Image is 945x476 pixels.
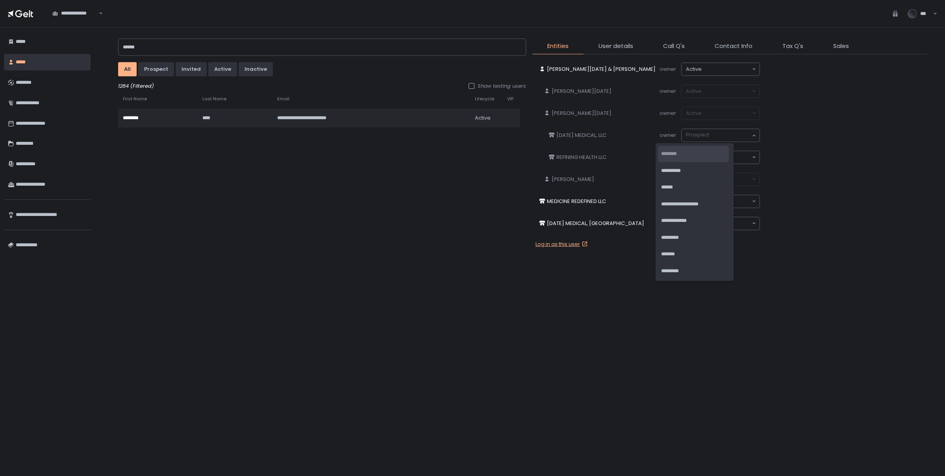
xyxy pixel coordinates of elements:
a: MEDICINE REDEFINED LLC [536,195,609,208]
span: Email [277,96,289,102]
div: All [124,66,131,73]
span: Last Name [202,96,226,102]
span: [PERSON_NAME][DATE] & [PERSON_NAME] [547,66,656,73]
span: owner [660,87,676,95]
span: [PERSON_NAME] [552,176,594,183]
span: Tax Q's [782,42,803,51]
div: active [214,66,231,73]
div: Search for option [682,63,760,76]
span: MEDICINE REDEFINED LLC [547,198,606,205]
button: All [118,62,137,76]
a: [PERSON_NAME][DATE] & [PERSON_NAME] [536,63,659,76]
span: Lifecycle [475,96,494,102]
span: owner [660,65,676,73]
span: Entities [547,42,569,51]
a: [DATE] MEDICAL, [GEOGRAPHIC_DATA] [536,217,647,230]
span: [DATE] MEDICAL, [GEOGRAPHIC_DATA] [547,220,644,227]
span: Contact Info [715,42,752,51]
a: REFINING HEALTH LLC [545,151,610,164]
span: owner [660,175,676,183]
a: [DATE] MEDICAL, LLC [545,129,610,142]
span: owner [660,220,676,227]
input: Search for option [702,153,751,161]
span: active [686,66,702,73]
button: inactive [239,62,273,76]
div: prospect [144,66,168,73]
input: Search for option [97,9,98,17]
div: Search for option [682,151,760,164]
input: Search for option [702,220,751,227]
div: Search for option [682,217,760,230]
span: VIP [507,96,513,102]
button: invited [176,62,207,76]
a: [PERSON_NAME][DATE] [541,107,615,120]
div: Search for option [47,5,103,22]
span: [PERSON_NAME][DATE] [552,110,611,117]
span: Call Q's [663,42,685,51]
div: 1284 (Filtered) [118,83,526,90]
button: active [208,62,237,76]
span: owner [660,197,676,205]
input: Search for option [702,197,751,205]
a: [PERSON_NAME][DATE] [541,85,615,98]
span: active [686,154,702,161]
input: Search for option [686,131,751,139]
span: active [686,220,702,227]
button: prospect [138,62,174,76]
div: Search for option [682,195,760,208]
div: inactive [245,66,267,73]
span: [DATE] MEDICAL, LLC [556,132,606,139]
span: Sales [833,42,849,51]
span: owner [660,131,676,139]
div: invited [182,66,201,73]
span: First Name [123,96,147,102]
span: User details [598,42,633,51]
a: Log in as this user [535,241,589,248]
span: owner [660,109,676,117]
span: active [475,114,491,122]
span: [PERSON_NAME][DATE] [552,88,611,95]
input: Search for option [702,65,751,73]
span: owner [660,153,676,161]
a: [PERSON_NAME] [541,173,597,186]
span: active [686,198,702,205]
div: Search for option [682,129,760,142]
span: REFINING HEALTH LLC [556,154,606,161]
